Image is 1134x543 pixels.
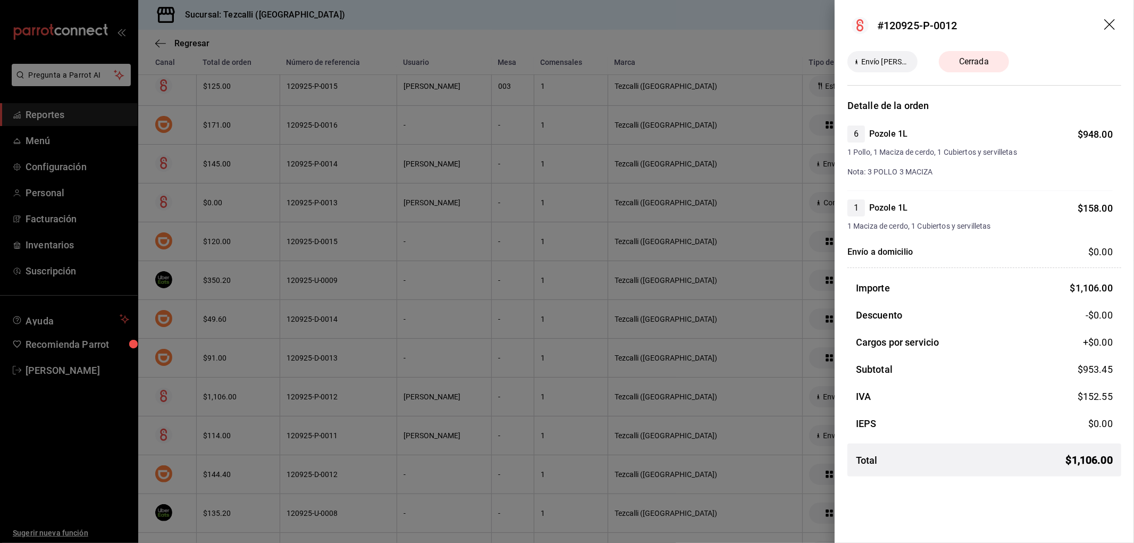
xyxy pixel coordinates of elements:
span: $ 0.00 [1088,418,1113,429]
span: 1 [847,202,865,214]
span: $ 1,106.00 [1066,452,1113,468]
h3: Detalle de la orden [847,98,1121,113]
h3: IEPS [856,416,877,431]
span: $ 953.45 [1078,364,1113,375]
h3: Descuento [856,308,902,322]
span: $ 948.00 [1078,129,1113,140]
span: +$ 0.00 [1083,335,1113,349]
div: #120925-P-0012 [877,18,957,34]
span: 1 Maciza de cerdo, 1 Cubiertos y servilletas [847,221,1113,232]
span: $ 0.00 [1088,246,1113,257]
h3: Total [856,453,878,467]
h3: Importe [856,281,890,295]
span: $ 1,106.00 [1070,282,1113,294]
h4: Envío a domicilio [847,246,913,258]
span: $ 152.55 [1078,391,1113,402]
h3: Cargos por servicio [856,335,939,349]
span: -$0.00 [1086,308,1113,322]
h3: Subtotal [856,362,893,377]
h3: IVA [856,389,871,404]
button: drag [1104,19,1117,32]
h4: Pozole 1L [869,202,908,214]
h4: Pozole 1L [869,128,908,140]
span: $ 158.00 [1078,203,1113,214]
span: Envío [PERSON_NAME] [857,56,913,68]
span: 6 [847,128,865,140]
span: 1 Pollo, 1 Maciza de cerdo, 1 Cubiertos y servilletas [847,147,1113,158]
span: Nota: 3 POLLO 3 MACIZA [847,168,933,176]
span: Cerrada [953,55,995,68]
